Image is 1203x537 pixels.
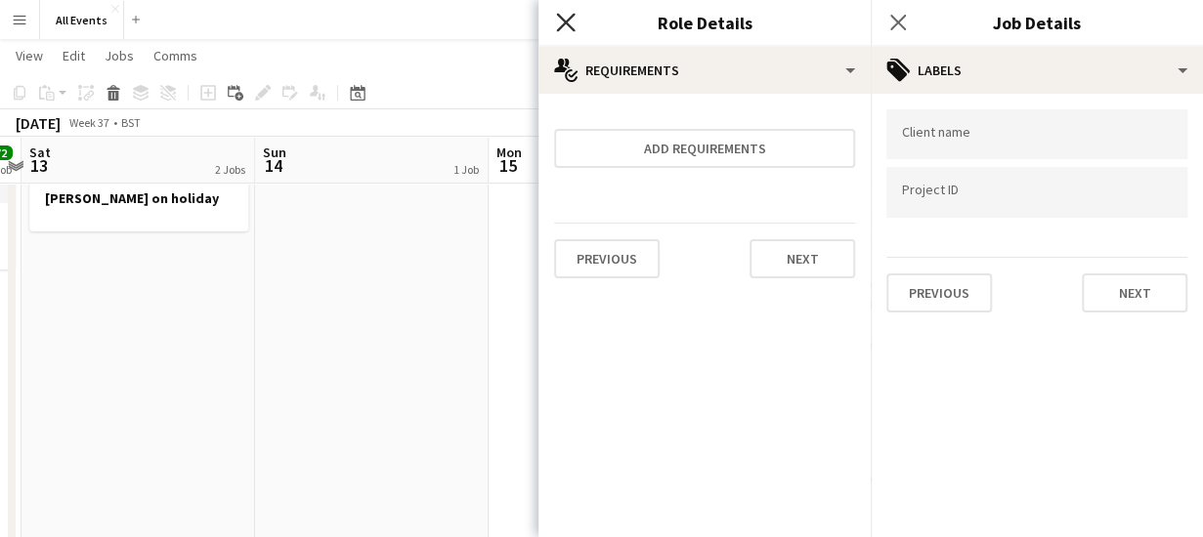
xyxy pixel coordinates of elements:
[215,162,245,177] div: 2 Jobs
[453,162,479,177] div: 1 Job
[554,239,660,278] button: Previous
[494,154,522,177] span: 15
[554,129,855,168] button: Add requirements
[55,43,93,68] a: Edit
[64,115,113,130] span: Week 37
[750,239,855,278] button: Next
[263,144,286,161] span: Sun
[146,43,205,68] a: Comms
[902,184,1172,201] input: Type to search project ID labels...
[871,10,1203,35] h3: Job Details
[29,144,51,161] span: Sat
[886,273,992,312] button: Previous
[16,113,61,133] div: [DATE]
[496,144,522,161] span: Mon
[29,189,248,207] h3: [PERSON_NAME] on holiday
[29,161,248,231] app-job-card: [PERSON_NAME] on holiday
[1082,273,1187,312] button: Next
[105,47,134,64] span: Jobs
[538,47,871,94] div: Requirements
[97,43,142,68] a: Jobs
[153,47,197,64] span: Comms
[902,126,1172,144] input: Type to search client labels...
[26,154,51,177] span: 13
[121,115,141,130] div: BST
[40,1,124,39] button: All Events
[16,47,43,64] span: View
[8,43,51,68] a: View
[63,47,85,64] span: Edit
[871,47,1203,94] div: Labels
[260,154,286,177] span: 14
[538,10,871,35] h3: Role Details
